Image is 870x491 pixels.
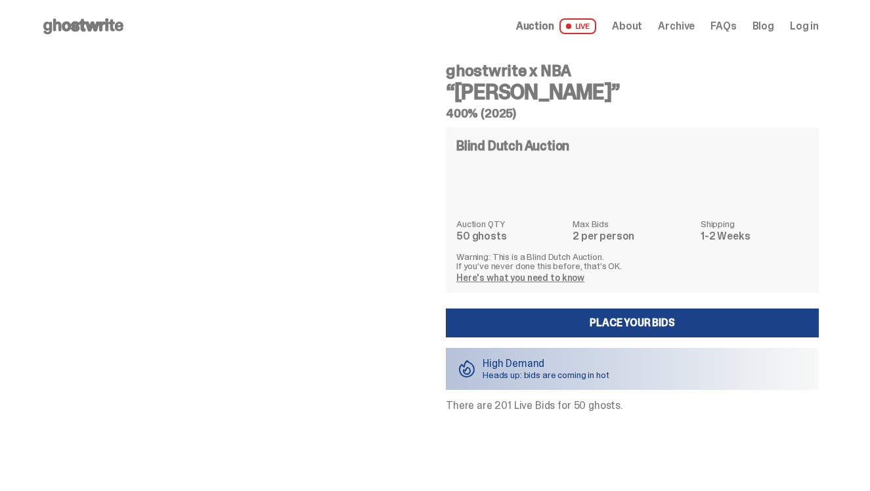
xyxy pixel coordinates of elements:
[612,21,642,32] a: About
[456,139,569,152] h4: Blind Dutch Auction
[483,370,609,379] p: Heads up: bids are coming in hot
[701,231,808,242] dd: 1-2 Weeks
[701,219,808,228] dt: Shipping
[790,21,819,32] a: Log in
[456,272,584,284] a: Here's what you need to know
[516,21,554,32] span: Auction
[710,21,736,32] a: FAQs
[456,219,565,228] dt: Auction QTY
[573,231,693,242] dd: 2 per person
[752,21,774,32] a: Blog
[456,252,808,270] p: Warning: This is a Blind Dutch Auction. If you’ve never done this before, that’s OK.
[446,108,819,119] h5: 400% (2025)
[446,63,819,79] h4: ghostwrite x NBA
[456,231,565,242] dd: 50 ghosts
[559,18,597,34] span: LIVE
[446,81,819,102] h3: “[PERSON_NAME]”
[446,400,819,411] p: There are 201 Live Bids for 50 ghosts.
[446,309,819,337] a: Place your Bids
[516,18,596,34] a: Auction LIVE
[483,358,609,369] p: High Demand
[658,21,695,32] a: Archive
[573,219,693,228] dt: Max Bids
